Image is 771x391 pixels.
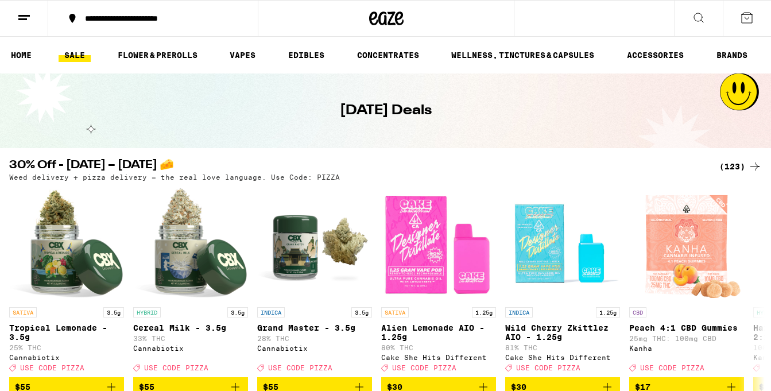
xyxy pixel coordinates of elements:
[257,187,372,301] img: Cannabiotix - Grand Master - 3.5g
[381,344,496,351] p: 80% THC
[9,173,340,181] p: Weed delivery + pizza delivery = the real love language. Use Code: PIZZA
[596,307,620,318] p: 1.25g
[505,187,620,301] img: Cake She Hits Different - Wild Cherry Zkittlez AIO - 1.25g
[282,48,330,62] a: EDIBLES
[381,187,496,301] img: Cake She Hits Different - Alien Lemonade AIO - 1.25g
[505,187,620,377] a: Open page for Wild Cherry Zkittlez AIO - 1.25g from Cake She Hits Different
[392,364,456,371] span: USE CODE PIZZA
[629,344,744,352] div: Kanha
[112,48,203,62] a: FLOWER & PREROLLS
[621,48,689,62] a: ACCESSORIES
[268,364,332,371] span: USE CODE PIZZA
[257,187,372,377] a: Open page for Grand Master - 3.5g from Cannabiotix
[9,187,124,301] img: Cannabiotix - Tropical Lemonade - 3.5g
[257,344,372,352] div: Cannabiotix
[629,335,744,342] p: 25mg THC: 100mg CBD
[472,307,496,318] p: 1.25g
[516,364,580,371] span: USE CODE PIZZA
[505,323,620,342] p: Wild Cherry Zkittlez AIO - 1.25g
[381,323,496,342] p: Alien Lemonade AIO - 1.25g
[711,48,753,62] button: BRANDS
[20,364,84,371] span: USE CODE PIZZA
[9,307,37,318] p: SATIVA
[351,307,372,318] p: 3.5g
[381,354,496,361] div: Cake She Hits Different
[629,187,744,377] a: Open page for Peach 4:1 CBD Gummies from Kanha
[103,307,124,318] p: 3.5g
[59,48,91,62] a: SALE
[381,187,496,377] a: Open page for Alien Lemonade AIO - 1.25g from Cake She Hits Different
[9,344,124,351] p: 25% THC
[9,160,706,173] h2: 30% Off - [DATE] – [DATE] 🧀
[9,323,124,342] p: Tropical Lemonade - 3.5g
[505,307,533,318] p: INDICA
[9,187,124,377] a: Open page for Tropical Lemonade - 3.5g from Cannabiotix
[227,307,248,318] p: 3.5g
[257,307,285,318] p: INDICA
[133,307,161,318] p: HYBRID
[133,344,248,352] div: Cannabiotix
[445,48,600,62] a: WELLNESS, TINCTURES & CAPSULES
[351,48,425,62] a: CONCENTRATES
[505,344,620,351] p: 81% THC
[9,354,124,361] div: Cannabiotix
[133,187,248,377] a: Open page for Cereal Milk - 3.5g from Cannabiotix
[381,307,409,318] p: SATIVA
[133,335,248,342] p: 33% THC
[505,354,620,361] div: Cake She Hits Different
[630,187,742,301] img: Kanha - Peach 4:1 CBD Gummies
[257,323,372,332] p: Grand Master - 3.5g
[133,187,248,301] img: Cannabiotix - Cereal Milk - 3.5g
[640,364,704,371] span: USE CODE PIZZA
[340,101,432,121] h1: [DATE] Deals
[133,323,248,332] p: Cereal Milk - 3.5g
[144,364,208,371] span: USE CODE PIZZA
[5,48,37,62] a: HOME
[629,323,744,332] p: Peach 4:1 CBD Gummies
[719,160,762,173] a: (123)
[629,307,646,318] p: CBD
[257,335,372,342] p: 28% THC
[224,48,261,62] a: VAPES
